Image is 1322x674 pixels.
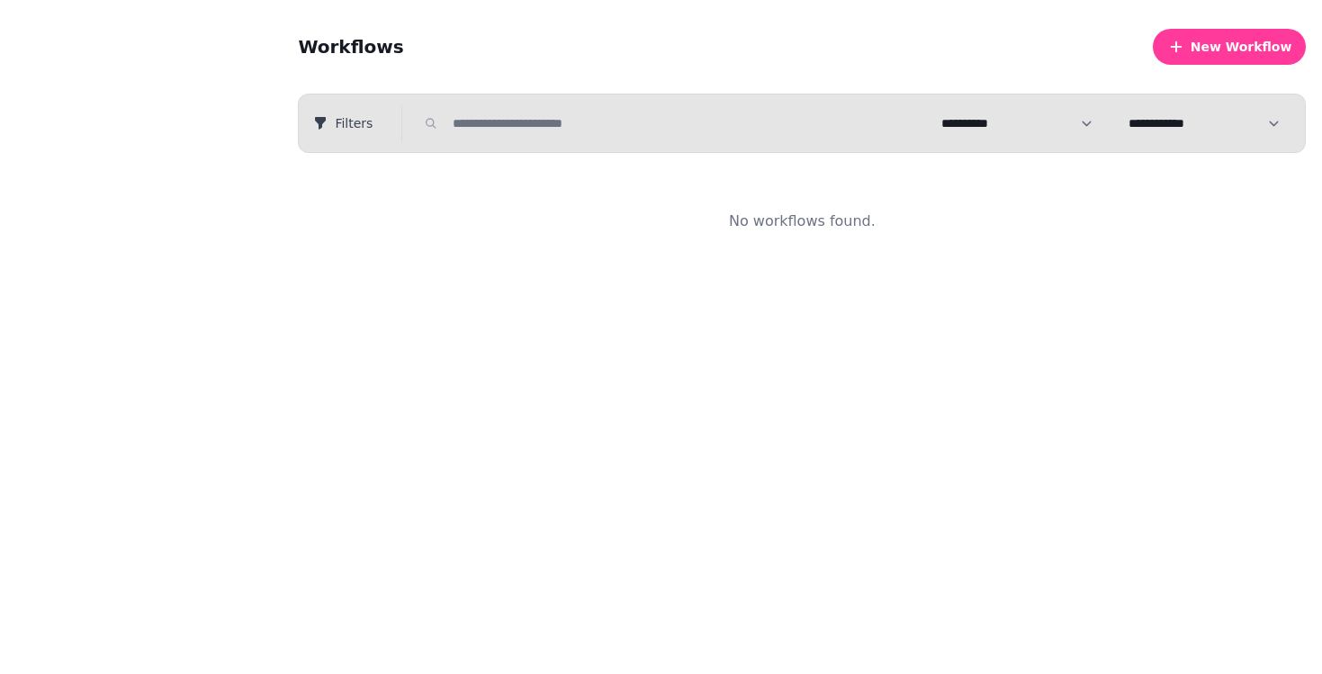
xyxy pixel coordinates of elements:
input: Search workflows by name [445,111,917,136]
h2: Workflows [298,34,403,59]
p: No workflows found. [729,211,876,232]
button: New Workflow [1153,29,1307,65]
span: New Workflow [1191,40,1292,53]
select: Filter workflows by venue [931,105,1103,141]
select: Filter workflows by status [1118,105,1291,141]
span: Filters [313,114,387,132]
